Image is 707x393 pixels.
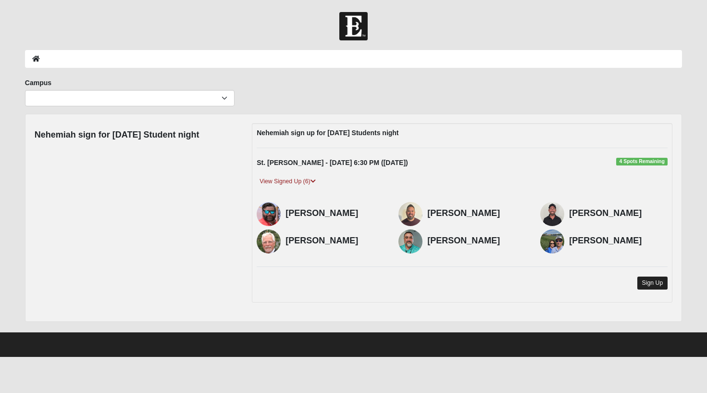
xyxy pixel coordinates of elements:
h4: [PERSON_NAME] [569,208,668,219]
strong: St. [PERSON_NAME] - [DATE] 6:30 PM ([DATE]) [257,159,408,166]
span: 4 Spots Remaining [616,158,668,165]
a: Sign Up [637,277,668,290]
label: Campus [25,78,51,88]
img: Karen Paulk [540,229,564,254]
strong: Nehemiah sign up for [DATE] Students night [257,129,398,137]
h4: [PERSON_NAME] [285,208,384,219]
img: Church of Eleven22 Logo [339,12,368,40]
h4: [PERSON_NAME] [285,236,384,246]
img: Randy Brienen [257,229,281,254]
h4: [PERSON_NAME] [569,236,668,246]
img: Ali Khakpour [398,229,422,254]
h4: [PERSON_NAME] [427,208,526,219]
h4: [PERSON_NAME] [427,236,526,246]
h4: Nehemiah sign for [DATE] Student night [35,130,199,140]
img: Ryan Bennett [398,202,422,226]
a: View Signed Up (6) [257,177,318,187]
img: Robert Peters [540,202,564,226]
img: Jason Archer [257,202,281,226]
